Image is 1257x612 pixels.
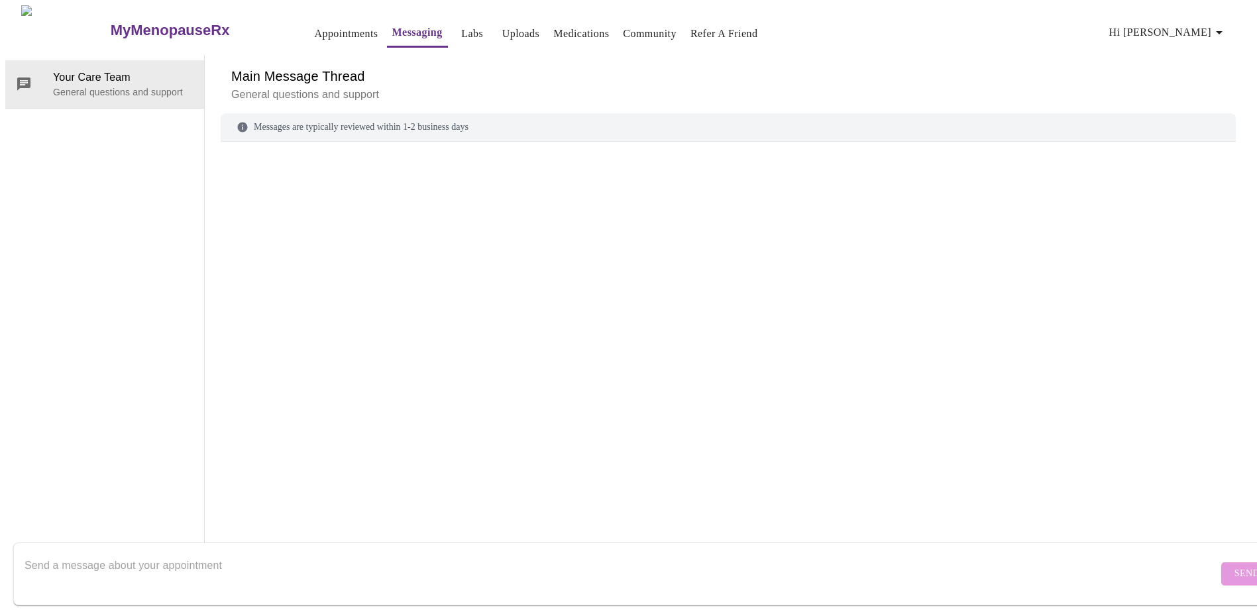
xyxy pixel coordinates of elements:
button: Community [618,21,682,47]
button: Hi [PERSON_NAME] [1104,19,1232,46]
span: Your Care Team [53,70,193,85]
div: Your Care TeamGeneral questions and support [5,60,204,108]
div: Messages are typically reviewed within 1-2 business days [221,113,1236,142]
a: Labs [461,25,483,43]
a: Messaging [392,23,443,42]
span: Hi [PERSON_NAME] [1109,23,1227,42]
img: MyMenopauseRx Logo [21,5,109,55]
button: Labs [451,21,494,47]
h6: Main Message Thread [231,66,1225,87]
button: Uploads [497,21,545,47]
a: Medications [553,25,609,43]
textarea: Send a message about your appointment [25,552,1218,595]
a: Community [623,25,677,43]
p: General questions and support [231,87,1225,103]
a: MyMenopauseRx [109,7,282,54]
button: Appointments [309,21,383,47]
button: Messaging [387,19,448,48]
p: General questions and support [53,85,193,99]
a: Appointments [314,25,378,43]
a: Uploads [502,25,540,43]
button: Refer a Friend [685,21,763,47]
button: Medications [548,21,614,47]
h3: MyMenopauseRx [111,22,230,39]
a: Refer a Friend [690,25,758,43]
